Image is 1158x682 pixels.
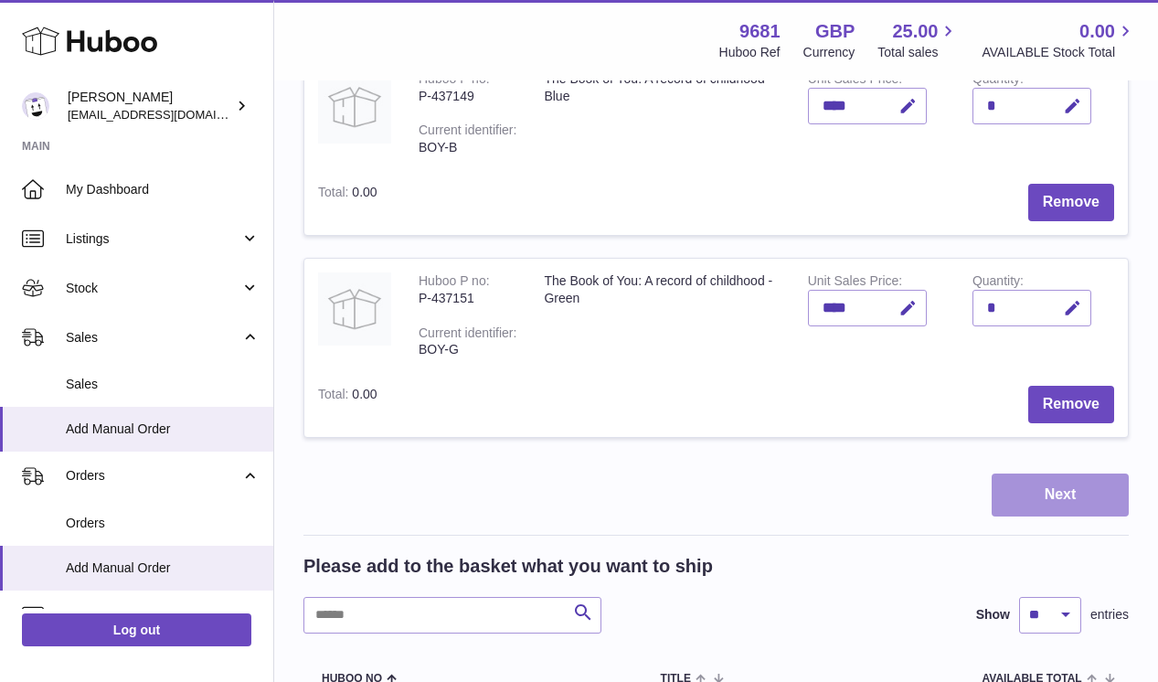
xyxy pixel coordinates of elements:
td: The Book of You: A record of childhood - Green [530,259,793,372]
span: Orders [66,515,260,532]
a: 0.00 AVAILABLE Stock Total [982,19,1136,61]
div: Current identifier [419,325,516,345]
div: Current identifier [419,123,516,142]
span: AVAILABLE Stock Total [982,44,1136,61]
button: Remove [1028,386,1114,423]
span: 0.00 [352,185,377,199]
span: Total sales [877,44,959,61]
strong: 9681 [739,19,781,44]
label: Quantity [972,71,1024,91]
a: Log out [22,613,251,646]
span: Stock [66,280,240,297]
span: Orders [66,467,240,485]
span: Add Manual Order [66,421,260,438]
label: Show [976,606,1010,623]
span: Add Manual Order [66,559,260,577]
img: The Book of You: A record of childhood - Green [318,272,391,346]
label: Quantity [972,273,1024,293]
label: Unit Sales Price [808,273,902,293]
div: Huboo P no [419,71,490,91]
label: Unit Sales Price [808,71,902,91]
span: My Dashboard [66,181,260,198]
label: Total [318,387,352,406]
div: Huboo P no [419,273,490,293]
div: [PERSON_NAME] [68,89,232,123]
div: P-437151 [419,290,516,307]
button: Remove [1028,184,1114,221]
img: hello@colourchronicles.com [22,92,49,120]
div: BOY-B [419,139,516,156]
img: The Book of You: A record of childhood - Blue [318,70,391,144]
span: Sales [66,376,260,393]
span: 25.00 [892,19,938,44]
label: Total [318,185,352,204]
button: Next [992,474,1129,517]
h2: Please add to the basket what you want to ship [303,554,713,579]
span: entries [1090,606,1129,623]
div: Currency [803,44,855,61]
div: P-437149 [419,88,516,105]
span: Listings [66,230,240,248]
span: Sales [66,329,240,346]
span: Usage [66,606,260,623]
div: Huboo Ref [719,44,781,61]
span: 0.00 [352,387,377,401]
td: The Book of You: A record of childhood - Blue [530,57,793,170]
span: 0.00 [1079,19,1115,44]
a: 25.00 Total sales [877,19,959,61]
div: BOY-G [419,341,516,358]
strong: GBP [815,19,855,44]
span: [EMAIL_ADDRESS][DOMAIN_NAME] [68,107,269,122]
